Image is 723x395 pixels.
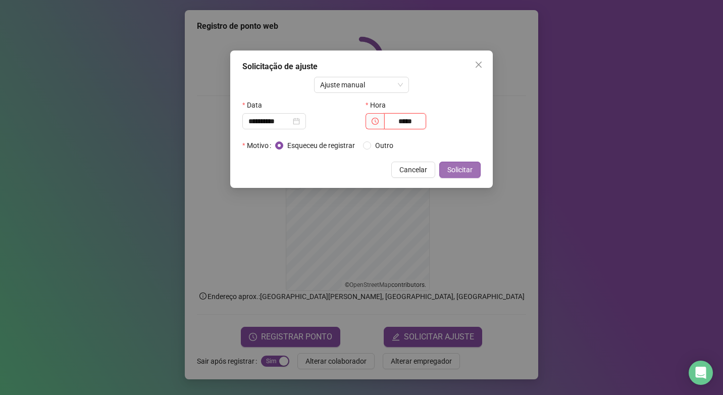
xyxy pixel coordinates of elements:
span: Esqueceu de registrar [283,140,359,151]
span: Cancelar [399,164,427,175]
button: Solicitar [439,162,481,178]
div: Solicitação de ajuste [242,61,481,73]
span: Solicitar [447,164,473,175]
label: Hora [366,97,392,113]
label: Data [242,97,269,113]
span: Ajuste manual [320,77,403,92]
span: close [475,61,483,69]
span: Outro [371,140,397,151]
button: Close [471,57,487,73]
label: Motivo [242,137,275,154]
div: Open Intercom Messenger [689,361,713,385]
span: clock-circle [372,118,379,125]
button: Cancelar [391,162,435,178]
